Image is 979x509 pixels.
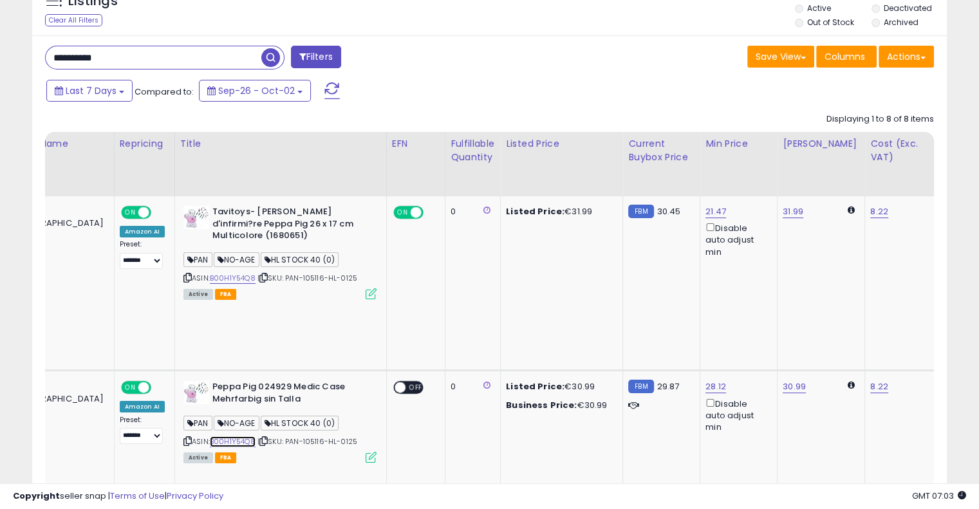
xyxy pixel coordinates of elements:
[257,436,357,447] span: | SKU: PAN-105116-HL-0125
[705,221,767,258] div: Disable auto adjust min
[180,137,381,151] div: Title
[628,380,653,393] small: FBM
[705,380,726,393] a: 28.12
[218,84,295,97] span: Sep-26 - Oct-02
[46,80,133,102] button: Last 7 Days
[122,382,138,393] span: ON
[807,17,854,28] label: Out of Stock
[120,401,165,412] div: Amazon AI
[135,86,194,98] span: Compared to:
[451,137,495,164] div: Fulfillable Quantity
[506,399,577,411] b: Business Price:
[912,490,966,502] span: 2025-10-10 07:03 GMT
[120,226,165,237] div: Amazon AI
[122,207,138,218] span: ON
[12,137,109,151] div: Store Name
[506,400,613,411] div: €30.99
[395,207,411,218] span: ON
[13,490,223,503] div: seller snap | |
[13,490,60,502] strong: Copyright
[883,17,918,28] label: Archived
[183,381,209,404] img: 41keJ1+G6WL._SL40_.jpg
[883,3,931,14] label: Deactivated
[149,382,169,393] span: OFF
[120,416,165,445] div: Preset:
[451,206,490,217] div: 0
[705,396,767,434] div: Disable auto adjust min
[183,206,377,298] div: ASIN:
[12,206,104,229] div: BE [GEOGRAPHIC_DATA]
[705,137,772,151] div: Min Price
[825,50,865,63] span: Columns
[120,137,169,151] div: Repricing
[422,207,442,218] span: OFF
[199,80,311,102] button: Sep-26 - Oct-02
[628,137,695,164] div: Current Buybox Price
[257,273,357,283] span: | SKU: PAN-105116-HL-0125
[110,490,165,502] a: Terms of Use
[406,382,426,393] span: OFF
[66,84,117,97] span: Last 7 Days
[183,416,212,430] span: PAN
[628,205,653,218] small: FBM
[783,205,803,218] a: 31.99
[870,205,888,218] a: 8.22
[212,381,369,408] b: Peppa Pig 024929 Medic Case Mehrfarbig sin Talla
[183,452,213,463] span: All listings currently available for purchase on Amazon
[45,14,102,26] div: Clear All Filters
[214,416,259,430] span: NO-AGE
[215,452,237,463] span: FBA
[879,46,934,68] button: Actions
[392,137,440,151] div: EFN
[826,113,934,125] div: Displaying 1 to 8 of 8 items
[506,205,564,217] b: Listed Price:
[149,207,169,218] span: OFF
[451,381,490,393] div: 0
[12,381,104,404] div: DE [GEOGRAPHIC_DATA]
[705,205,726,218] a: 21.47
[506,137,617,151] div: Listed Price
[506,206,613,217] div: €31.99
[183,206,209,229] img: 41keJ1+G6WL._SL40_.jpg
[657,205,681,217] span: 30.45
[167,490,223,502] a: Privacy Policy
[120,240,165,269] div: Preset:
[291,46,341,68] button: Filters
[506,381,613,393] div: €30.99
[261,416,339,430] span: HL STOCK 40 (0)
[183,252,212,267] span: PAN
[807,3,831,14] label: Active
[816,46,877,68] button: Columns
[261,252,339,267] span: HL STOCK 40 (0)
[783,380,806,393] a: 30.99
[783,137,859,151] div: [PERSON_NAME]
[214,252,259,267] span: NO-AGE
[870,380,888,393] a: 8.22
[215,289,237,300] span: FBA
[210,273,256,284] a: B00H1Y54Q8
[870,137,937,164] div: Cost (Exc. VAT)
[210,436,256,447] a: B00H1Y54Q8
[747,46,814,68] button: Save View
[506,380,564,393] b: Listed Price:
[183,289,213,300] span: All listings currently available for purchase on Amazon
[212,206,369,245] b: Tavitoys- [PERSON_NAME] d'infirmi?re Peppa Pig 26 x 17 cm Multicolore (1680651)
[657,380,680,393] span: 29.87
[183,381,377,461] div: ASIN:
